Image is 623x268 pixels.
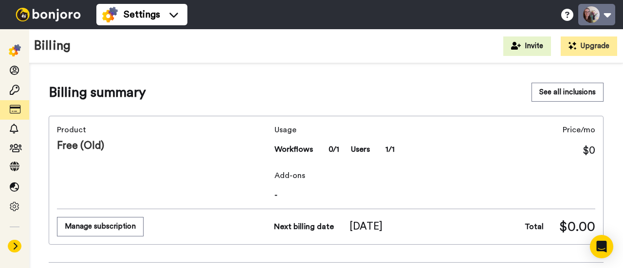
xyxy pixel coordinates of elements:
[275,189,595,201] span: -
[9,44,21,56] img: settings-colored.svg
[349,219,383,234] span: [DATE]
[329,143,339,155] span: 0/1
[57,217,144,236] button: Manage subscription
[559,217,595,236] span: $0.00
[275,170,595,181] span: Add-ons
[102,7,118,22] img: settings-colored.svg
[583,143,595,158] span: $0
[34,39,71,53] h1: Billing
[525,221,544,232] span: Total
[561,36,617,56] button: Upgrade
[385,143,395,155] span: 1/1
[563,124,595,136] span: Price/mo
[12,8,85,21] img: bj-logo-header-white.svg
[275,124,395,136] span: Usage
[57,124,271,136] span: Product
[49,83,146,102] span: Billing summary
[124,8,160,21] span: Settings
[57,139,271,153] span: Free (Old)
[503,36,551,56] button: Invite
[351,143,370,155] span: Users
[531,83,604,102] button: See all inclusions
[274,221,334,232] span: Next billing date
[275,143,313,155] span: Workflows
[590,235,613,258] div: Open Intercom Messenger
